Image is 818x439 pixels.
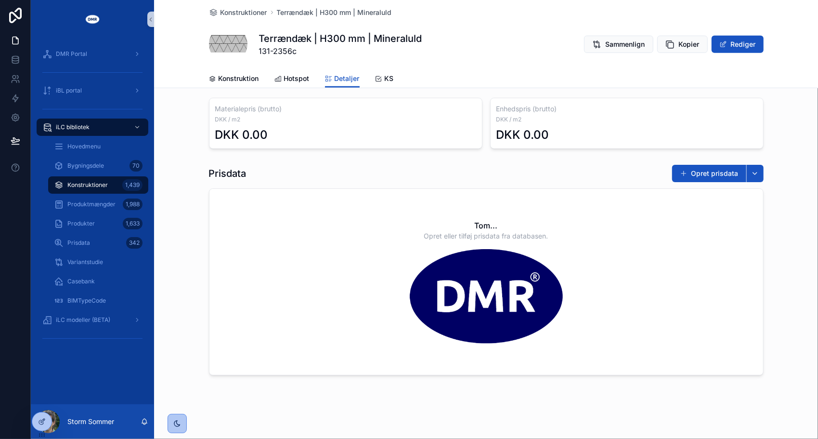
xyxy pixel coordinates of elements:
[48,215,148,232] a: Produkter1,633
[215,104,476,114] h3: Materialepris (brutto)
[48,196,148,213] a: Produktmængder1,988
[221,8,267,17] span: Konstruktioner
[606,40,645,49] span: Sammenlign
[424,231,548,241] span: Opret eller tilføj prisdata fra databasen.
[37,119,148,136] a: iLC bibliotek
[215,116,476,123] span: DKK / m2
[209,70,259,89] a: Konstruktion
[496,116,757,123] span: DKK / m2
[123,199,143,210] div: 1,988
[67,297,106,305] span: BIMTypeCode
[712,36,764,53] button: Rediger
[67,200,116,208] span: Produktmængder
[56,87,82,94] span: iBL portal
[475,220,498,231] h2: Tom...
[37,82,148,99] a: iBL portal
[67,417,114,426] p: Storm Sommer
[409,249,563,344] img: Tom...
[672,165,746,182] button: Opret prisdata
[584,36,653,53] button: Sammenlign
[37,45,148,63] a: DMR Portal
[277,8,392,17] a: Terrændæk | H300 mm | Mineraluld
[335,74,360,83] span: Detaljer
[679,40,700,49] span: Kopier
[274,70,310,89] a: Hotspot
[48,253,148,271] a: Variantstudie
[56,50,87,58] span: DMR Portal
[48,176,148,194] a: Konstruktioner1,439
[31,39,154,359] div: scrollable content
[657,36,708,53] button: Kopier
[284,74,310,83] span: Hotspot
[67,278,95,285] span: Casebank
[48,138,148,155] a: Hovedmenu
[385,74,394,83] span: KS
[325,70,360,88] a: Detaljer
[123,218,143,229] div: 1,633
[259,32,422,45] h1: Terrændæk | H300 mm | Mineraluld
[67,258,103,266] span: Variantstudie
[259,45,422,57] span: 131-2356c
[375,70,394,89] a: KS
[219,74,259,83] span: Konstruktion
[48,234,148,252] a: Prisdata342
[56,316,110,324] span: iLC modeller (BETA)
[67,220,95,227] span: Produkter
[56,123,90,131] span: iLC bibliotek
[67,239,90,247] span: Prisdata
[209,8,267,17] a: Konstruktioner
[215,127,268,143] div: DKK 0.00
[209,167,247,180] h1: Prisdata
[67,143,101,150] span: Hovedmenu
[122,179,143,191] div: 1,439
[126,237,143,249] div: 342
[48,157,148,174] a: Bygningsdele70
[496,127,549,143] div: DKK 0.00
[67,162,104,170] span: Bygningsdele
[130,160,143,172] div: 70
[85,12,100,27] img: App logo
[67,181,108,189] span: Konstruktioner
[496,104,757,114] h3: Enhedspris (brutto)
[48,292,148,309] a: BIMTypeCode
[48,273,148,290] a: Casebank
[37,311,148,329] a: iLC modeller (BETA)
